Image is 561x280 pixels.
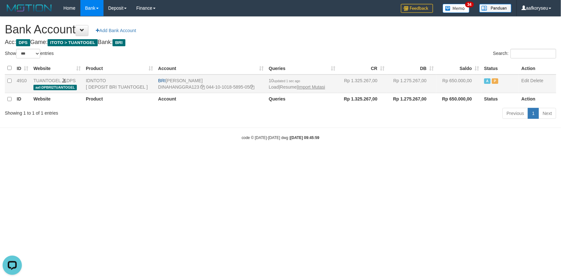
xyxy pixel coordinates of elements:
th: Product: activate to sort column ascending [83,62,156,74]
label: Search: [493,49,556,58]
td: DPS [31,74,83,93]
span: BRI [113,39,125,46]
th: Status [482,62,519,74]
a: Import Mutasi [298,84,325,90]
th: CR: activate to sort column ascending [338,62,387,74]
a: Resume [280,84,297,90]
a: Add Bank Account [92,25,140,36]
span: 10 [269,78,300,83]
th: Status [482,93,519,105]
th: Rp 650.000,00 [436,93,482,105]
a: Next [538,108,556,119]
span: DPS [16,39,30,46]
h1: Bank Account [5,23,556,36]
label: Show entries [5,49,54,58]
select: Showentries [16,49,40,58]
td: [PERSON_NAME] 044-10-1018-5895-05 [156,74,266,93]
div: Showing 1 to 1 of 1 entries [5,107,229,116]
a: DINAHANGGRA123 [158,84,199,90]
img: Button%20Memo.svg [443,4,470,13]
a: Previous [502,108,528,119]
a: Copy DINAHANGGRA123 to clipboard [200,84,205,90]
a: TUANTOGEL [33,78,61,83]
img: MOTION_logo.png [5,3,54,13]
small: code © [DATE]-[DATE] dwg | [242,136,320,140]
strong: [DATE] 09:45:59 [290,136,319,140]
th: Queries [266,93,338,105]
span: Active [484,78,491,84]
a: Load [269,84,279,90]
a: Copy 044101018589505 to clipboard [250,84,254,90]
span: 34 [465,2,474,7]
th: Product [83,93,156,105]
th: Action [519,93,556,105]
th: Account: activate to sort column ascending [156,62,266,74]
span: Paused [492,78,498,84]
th: DB: activate to sort column ascending [387,62,436,74]
td: Rp 1.325.267,00 [338,74,387,93]
th: Rp 1.325.267,00 [338,93,387,105]
h4: Acc: Game: Bank: [5,39,556,46]
img: panduan.png [479,4,511,13]
th: Website [31,93,83,105]
th: Rp 1.275.267,00 [387,93,436,105]
button: Open LiveChat chat widget [3,3,22,22]
td: IDNTOTO [ DEPOSIT BRI TUANTOGEL ] [83,74,156,93]
span: ITOTO > TUANTOGEL [48,39,98,46]
th: Queries: activate to sort column ascending [266,62,338,74]
td: Rp 650.000,00 [436,74,482,93]
th: Saldo: activate to sort column ascending [436,62,482,74]
a: Edit [521,78,529,83]
td: Rp 1.275.267,00 [387,74,436,93]
span: | | [269,78,325,90]
th: ID: activate to sort column ascending [14,62,31,74]
td: 4910 [14,74,31,93]
span: BRI [158,78,166,83]
input: Search: [511,49,556,58]
th: Website: activate to sort column ascending [31,62,83,74]
a: 1 [528,108,539,119]
th: Account [156,93,266,105]
span: aaf-DPBRI2TUANTOGEL [33,85,77,90]
th: Action [519,62,556,74]
img: Feedback.jpg [401,4,433,13]
span: updated 1 sec ago [274,79,300,83]
a: Delete [530,78,543,83]
th: ID [14,93,31,105]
